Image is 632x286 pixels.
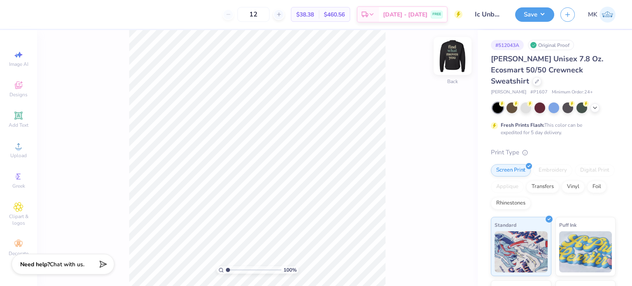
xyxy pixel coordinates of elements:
div: # 512043A [491,40,524,50]
div: Print Type [491,148,616,157]
span: Upload [10,152,27,159]
span: Greek [12,183,25,189]
span: # P1607 [530,89,548,96]
div: Vinyl [562,181,585,193]
span: Add Text [9,122,28,128]
strong: Need help? [20,260,50,268]
span: [PERSON_NAME] Unisex 7.8 Oz. Ecosmart 50/50 Crewneck Sweatshirt [491,54,603,86]
span: Clipart & logos [4,213,33,226]
span: [DATE] - [DATE] [383,10,428,19]
img: Muskan Kumari [599,7,616,23]
strong: Fresh Prints Flash: [501,122,544,128]
span: $38.38 [296,10,314,19]
div: Original Proof [528,40,574,50]
span: MK [588,10,597,19]
input: – – [237,7,270,22]
span: 100 % [283,266,297,274]
span: $460.56 [324,10,345,19]
span: Image AI [9,61,28,67]
div: Rhinestones [491,197,531,209]
img: Puff Ink [559,231,612,272]
span: Decorate [9,250,28,257]
div: This color can be expedited for 5 day delivery. [501,121,602,136]
span: Standard [495,221,516,229]
div: Embroidery [533,164,572,177]
input: Untitled Design [469,6,509,23]
span: Minimum Order: 24 + [552,89,593,96]
div: Screen Print [491,164,531,177]
div: Transfers [526,181,559,193]
span: [PERSON_NAME] [491,89,526,96]
div: Foil [587,181,606,193]
span: Designs [9,91,28,98]
span: FREE [432,12,441,17]
div: Back [447,78,458,85]
div: Applique [491,181,524,193]
button: Save [515,7,554,22]
div: Digital Print [575,164,615,177]
span: Chat with us. [50,260,84,268]
img: Standard [495,231,548,272]
span: Puff Ink [559,221,576,229]
a: MK [588,7,616,23]
img: Back [436,40,469,72]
